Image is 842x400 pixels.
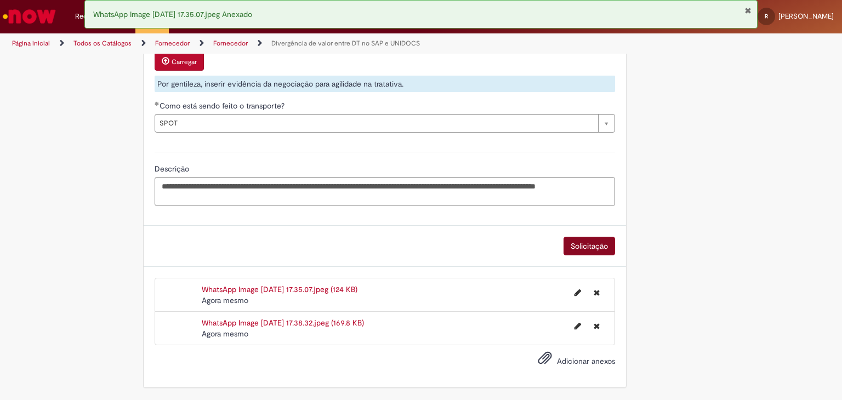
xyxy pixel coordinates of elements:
a: Página inicial [12,39,50,48]
span: Descrição [155,164,191,174]
a: WhatsApp Image [DATE] 17.38.32.jpeg (169.8 KB) [202,318,364,328]
button: Excluir WhatsApp Image 2025-09-27 at 17.35.07.jpeg [587,284,606,301]
time: 27/09/2025 17:45:11 [202,329,248,339]
button: Solicitação [564,237,615,255]
textarea: Descrição [155,177,615,207]
span: WhatsApp Image [DATE] 17.35.07.jpeg Anexado [93,9,252,19]
button: Excluir WhatsApp Image 2025-09-27 at 17.38.32.jpeg [587,317,606,335]
img: ServiceNow [1,5,58,27]
span: Como está sendo feito o transporte? [160,101,287,111]
small: Carregar [172,58,197,66]
a: Divergência de valor entre DT no SAP e UNIDOCS [271,39,420,48]
span: Agora mesmo [202,295,248,305]
span: Obrigatório Preenchido [155,101,160,106]
span: Requisições [75,11,113,22]
a: WhatsApp Image [DATE] 17.35.07.jpeg (124 KB) [202,284,357,294]
ul: Trilhas de página [8,33,553,54]
button: Editar nome de arquivo WhatsApp Image 2025-09-27 at 17.35.07.jpeg [568,284,588,301]
time: 27/09/2025 17:45:16 [202,295,248,305]
button: Carregar anexo de Evidência da Negociação [155,52,204,71]
span: SPOT [160,115,593,132]
span: Agora mesmo [202,329,248,339]
span: [PERSON_NAME] [778,12,834,21]
span: R [765,13,768,20]
button: Fechar Notificação [744,6,752,15]
button: Adicionar anexos [535,348,555,373]
button: Editar nome de arquivo WhatsApp Image 2025-09-27 at 17.38.32.jpeg [568,317,588,335]
a: Fornecedor [155,39,190,48]
a: Fornecedor [213,39,248,48]
div: Por gentileza, inserir evidência da negociação para agilidade na tratativa. [155,76,615,92]
a: Todos os Catálogos [73,39,132,48]
span: Adicionar anexos [557,356,615,366]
